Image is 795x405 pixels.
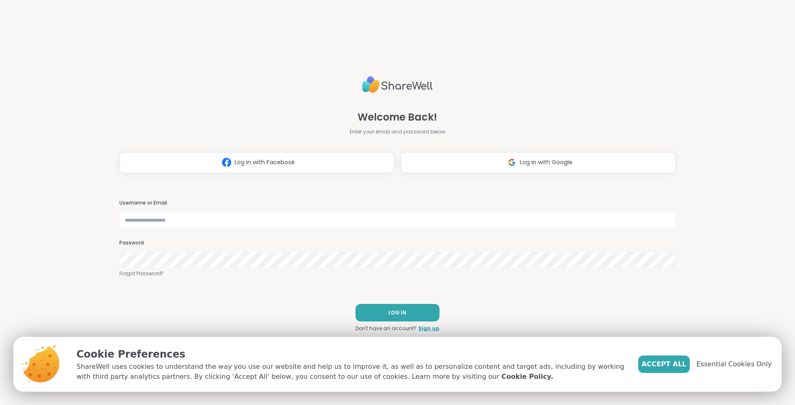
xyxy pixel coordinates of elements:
[696,359,772,369] span: Essential Cookies Only
[219,155,235,170] img: ShareWell Logomark
[356,304,439,321] button: LOG IN
[358,110,437,125] span: Welcome Back!
[235,158,295,167] span: Log in with Facebook
[504,155,520,170] img: ShareWell Logomark
[119,270,676,277] a: Forgot Password?
[401,152,676,173] button: Log in with Google
[520,158,573,167] span: Log in with Google
[388,309,406,316] span: LOG IN
[501,372,553,382] a: Cookie Policy.
[119,240,676,247] h3: Password
[362,73,433,96] img: ShareWell Logo
[119,200,676,207] h3: Username or Email
[77,347,625,362] p: Cookie Preferences
[418,325,439,332] a: Sign up
[642,359,686,369] span: Accept All
[350,128,445,136] span: Enter your email and password below
[119,152,394,173] button: Log in with Facebook
[638,356,690,373] button: Accept All
[356,325,417,332] span: Don't have an account?
[77,362,625,382] p: ShareWell uses cookies to understand the way you use our website and help us to improve it, as we...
